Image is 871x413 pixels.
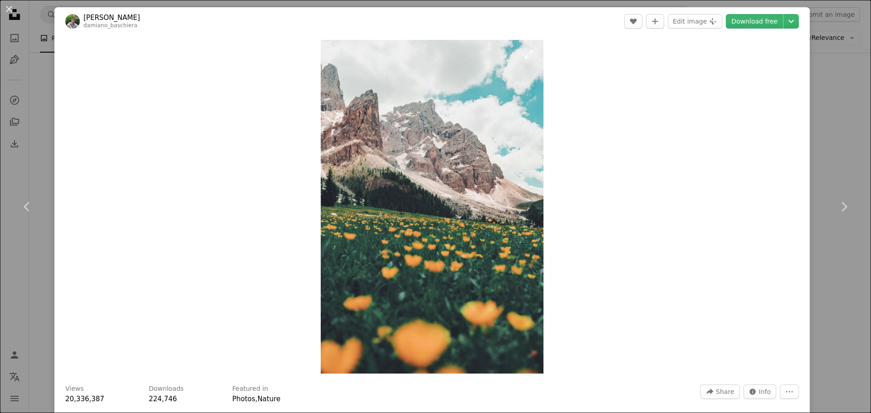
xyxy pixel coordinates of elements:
[780,384,799,399] button: More Actions
[668,14,722,29] button: Edit image
[817,163,871,250] a: Next
[255,395,258,403] span: ,
[700,384,739,399] button: Share this image
[83,13,140,22] a: [PERSON_NAME]
[83,22,137,29] a: damiano_baschiera
[726,14,783,29] a: Download free
[65,384,84,394] h3: Views
[149,395,177,403] span: 224,746
[783,14,799,29] button: Choose download size
[759,385,771,398] span: Info
[321,40,543,374] img: bed of orange flowers
[257,395,280,403] a: Nature
[232,395,255,403] a: Photos
[646,14,664,29] button: Add to Collection
[65,14,80,29] img: Go to Damiano Baschiera's profile
[716,385,734,398] span: Share
[624,14,642,29] button: Like
[744,384,777,399] button: Stats about this image
[149,384,184,394] h3: Downloads
[321,40,543,374] button: Zoom in on this image
[232,384,268,394] h3: Featured in
[65,395,104,403] span: 20,336,387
